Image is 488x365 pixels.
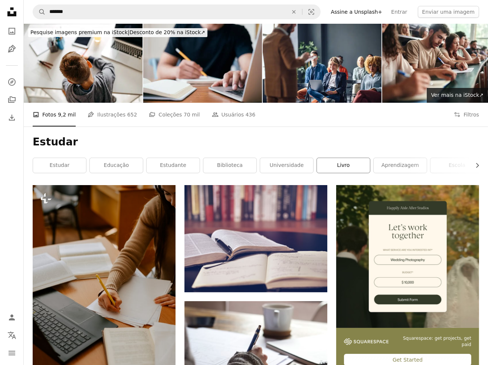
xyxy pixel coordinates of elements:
[4,346,19,361] button: Menu
[302,5,320,19] button: Pesquisa visual
[431,92,484,98] span: Ver mais na iStock ↗
[327,6,387,18] a: Assine a Unsplash+
[317,158,370,173] a: livro
[212,103,256,126] a: Usuários 436
[471,158,479,173] button: rolar lista para a direita
[4,42,19,56] a: Ilustrações
[33,286,176,293] a: uma mulher sentada em uma mesa escrevendo em um pedaço de papel
[88,103,137,126] a: Ilustrações 652
[263,24,381,103] img: Grupo de Pessoas Alegres em um Seminário
[143,24,262,103] img: Mãos do homem do close up usando o portátil do computador.
[4,310,19,325] a: Entrar / Cadastrar-se
[4,24,19,39] a: Fotos
[184,185,327,292] img: livro aberto
[454,103,479,126] button: Filtros
[4,4,19,21] a: Início — Unsplash
[127,111,137,119] span: 652
[203,158,256,173] a: biblioteca
[246,111,256,119] span: 436
[28,28,207,37] div: Desconto de 20% na iStock ↗
[30,29,130,35] span: Pesquise imagens premium na iStock |
[427,88,488,103] a: Ver mais na iStock↗
[33,4,321,19] form: Pesquise conteúdo visual em todo o site
[184,235,327,242] a: livro aberto
[24,24,143,103] img: Mais uma pergunta a ser respondida
[286,5,302,19] button: Limpar
[374,158,427,173] a: aprendizagem
[4,328,19,343] button: Idioma
[33,158,86,173] a: Estudar
[184,111,200,119] span: 70 mil
[33,135,479,149] h1: Estudar
[4,110,19,125] a: Histórico de downloads
[4,75,19,89] a: Explorar
[397,335,471,348] span: Squarespace: get projects, get paid
[344,338,389,345] img: file-1747939142011-51e5cc87e3c9
[147,158,200,173] a: estudante
[4,92,19,107] a: Coleções
[90,158,143,173] a: educação
[184,345,327,352] a: pessoa escrevendo na mesa de madeira marrom perto da caneca de cerâmica branca
[149,103,200,126] a: Coleções 70 mil
[24,24,212,42] a: Pesquise imagens premium na iStock|Desconto de 20% na iStock↗
[418,6,479,18] button: Enviar uma imagem
[33,5,46,19] button: Pesquise na Unsplash
[260,158,313,173] a: universidade
[430,158,484,173] a: escola
[387,6,412,18] a: Entrar
[336,185,479,328] img: file-1747939393036-2c53a76c450aimage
